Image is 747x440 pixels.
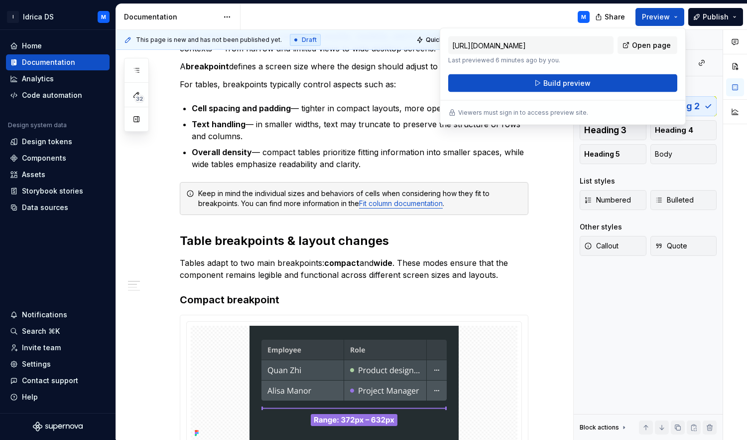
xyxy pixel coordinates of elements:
div: Notifications [22,310,67,320]
div: Documentation [22,57,75,67]
button: Preview [635,8,684,26]
button: Share [590,8,631,26]
button: Quote [650,236,717,256]
a: Settings [6,356,110,372]
a: Documentation [6,54,110,70]
div: Invite team [22,343,61,353]
span: Preview [642,12,670,22]
div: Components [22,153,66,163]
div: Design system data [8,121,67,129]
a: Storybook stories [6,183,110,199]
span: Quote [655,241,687,251]
button: Build preview [448,74,677,92]
span: Publish [703,12,729,22]
span: 32 [134,95,144,103]
span: Bulleted [655,195,694,205]
div: Settings [22,359,51,369]
p: Last previewed 6 minutes ago by you. [448,56,614,64]
button: Numbered [580,190,646,210]
strong: Overall density [192,147,252,157]
p: A defines a screen size where the design should adjust to a different layout. [180,60,528,72]
div: Data sources [22,203,68,213]
svg: Supernova Logo [33,422,83,432]
div: Code automation [22,90,82,100]
div: M [101,13,106,21]
div: Contact support [22,376,78,386]
div: Assets [22,170,45,180]
span: Quick preview [426,36,469,44]
button: Notifications [6,307,110,323]
span: Build preview [543,78,591,88]
button: Help [6,389,110,405]
p: — tighter in compact layouts, more open in wide layouts. [192,102,528,114]
button: Contact support [6,373,110,389]
button: Heading 5 [580,144,646,164]
div: Search ⌘K [22,326,60,336]
span: Draft [302,36,317,44]
strong: Cell spacing and padding [192,103,291,113]
span: Heading 3 [584,125,626,135]
span: This page is new and has not been published yet. [136,36,282,44]
a: Analytics [6,71,110,87]
p: For tables, breakpoints typically control aspects such as: [180,78,528,90]
button: Heading 4 [650,120,717,140]
h2: Table breakpoints & layout changes [180,233,528,249]
span: Heading 5 [584,149,620,159]
a: Invite team [6,340,110,356]
button: Callout [580,236,646,256]
button: Bulleted [650,190,717,210]
div: Keep in mind the individual sizes and behaviors of cells when considering how they fit to breakpo... [198,189,522,209]
a: Assets [6,167,110,183]
div: Other styles [580,222,622,232]
strong: compact [324,258,360,268]
button: Publish [688,8,743,26]
span: Open page [632,40,671,50]
button: Search ⌘K [6,323,110,339]
div: M [581,13,586,21]
a: Design tokens [6,134,110,150]
a: Fit column documentation [359,199,443,208]
strong: breakpoint [186,61,229,71]
p: — in smaller widths, text may truncate to preserve the structure of rows and columns. [192,118,528,142]
p: Viewers must sign in to access preview site. [458,109,588,117]
span: Share [605,12,625,22]
button: Quick preview [413,33,473,47]
span: Heading 4 [655,125,693,135]
button: Body [650,144,717,164]
a: Components [6,150,110,166]
a: Code automation [6,87,110,103]
div: I [7,11,19,23]
span: Numbered [584,195,631,205]
div: Help [22,392,38,402]
div: Idrica DS [23,12,54,22]
div: Analytics [22,74,54,84]
div: Design tokens [22,137,72,147]
div: List styles [580,176,615,186]
div: Storybook stories [22,186,83,196]
button: IIdrica DSM [2,6,114,27]
div: Block actions [580,424,619,432]
button: Heading 3 [580,120,646,140]
div: Documentation [124,12,218,22]
a: Open page [618,36,677,54]
strong: wide [373,258,392,268]
p: Tables adapt to two main breakpoints: and . These modes ensure that the component remains legible... [180,257,528,281]
div: Block actions [580,421,628,435]
a: Home [6,38,110,54]
strong: Text handling [192,119,246,129]
a: Data sources [6,200,110,216]
h3: Compact breakpoint [180,293,528,307]
p: — compact tables prioritize fitting information into smaller spaces, while wide tables emphasize ... [192,146,528,170]
div: Home [22,41,42,51]
span: Body [655,149,672,159]
span: Callout [584,241,619,251]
